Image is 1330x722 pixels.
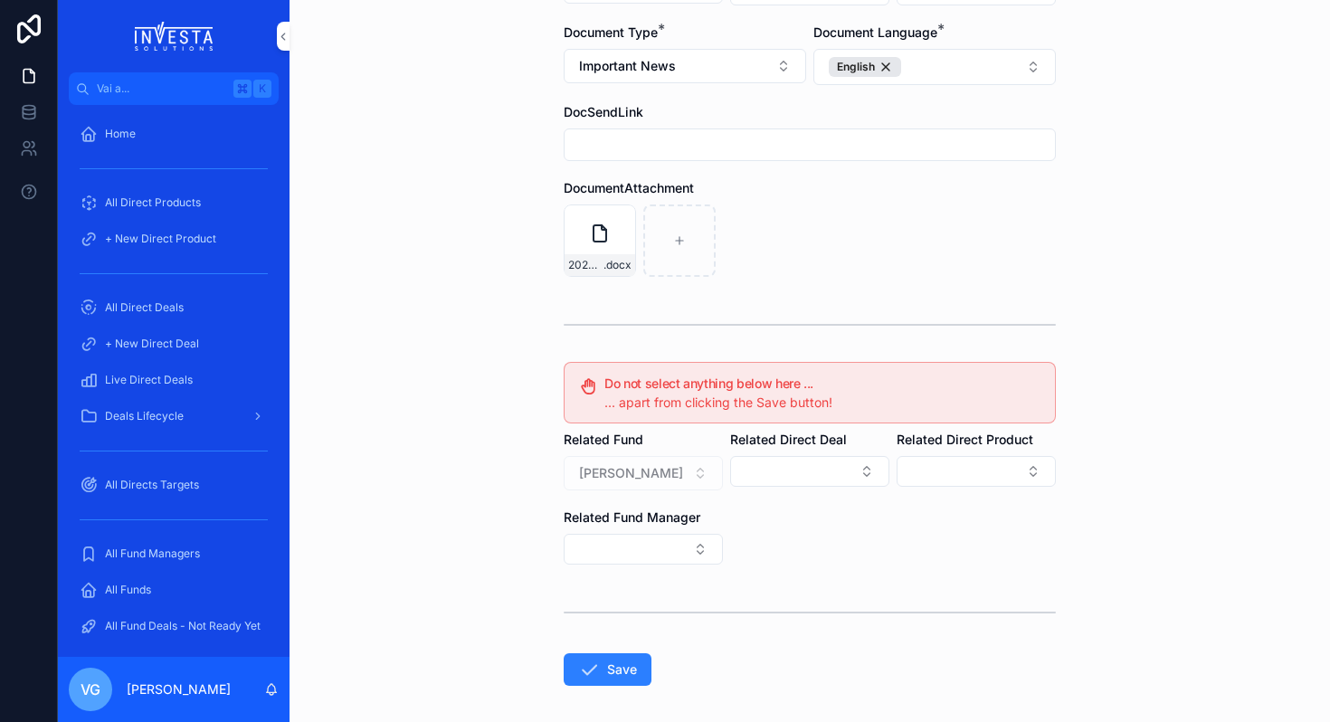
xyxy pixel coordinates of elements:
span: VG [81,679,100,700]
span: Deals Lifecycle [105,409,184,423]
a: All Funds [69,574,279,606]
span: Related Fund Manager [564,509,700,525]
font: Vai a... [97,81,129,95]
span: Home [105,127,136,141]
span: + New Direct Product [105,232,216,246]
span: All Fund Deals - Not Ready Yet [105,619,261,633]
a: All Directs Targets [69,469,279,501]
span: All Funds [105,583,151,597]
button: Select Button [564,49,806,83]
span: All Direct Products [105,195,201,210]
span: All Fund Managers [105,546,200,561]
div: contenuto scorrevole [58,105,290,657]
a: Home [69,118,279,150]
a: All Direct Deals [69,291,279,324]
a: Deals Lifecycle [69,400,279,432]
span: Related Fund [564,432,643,447]
p: [PERSON_NAME] [127,680,231,698]
button: Unselect 1 [829,57,901,77]
a: Live Direct Deals [69,364,279,396]
button: Select Button [897,456,1056,487]
button: Select Button [564,534,723,565]
span: Related Direct Deal [730,432,847,447]
span: All Direct Deals [105,300,184,315]
font: K [259,81,266,95]
button: Vai a...K [69,72,279,105]
a: + New Direct Deal [69,328,279,360]
span: DocSendLink [564,104,643,119]
h5: Do not select anything below here ... [604,377,1040,390]
a: + New Direct Product [69,223,279,255]
span: Document Language [813,24,937,40]
button: Select Button [730,456,889,487]
span: Document Type [564,24,658,40]
a: All Direct Products [69,186,279,219]
button: Select Button [813,49,1056,85]
span: 20241219-Tech-Crunch-Article [568,258,603,272]
span: English [837,60,875,74]
span: ... apart from clicking the Save button! [604,394,832,410]
a: All Fund Deals - Not Ready Yet [69,610,279,642]
span: Live Direct Deals [105,373,193,387]
div: ... apart from clicking the Save button! [604,394,1040,412]
a: All Fund Managers [69,537,279,570]
span: All Directs Targets [105,478,199,492]
img: Logo dell'app [135,22,214,51]
span: .docx [603,258,632,272]
span: Important News [579,57,676,75]
span: Related Direct Product [897,432,1033,447]
button: Save [564,653,651,686]
span: + New Direct Deal [105,337,199,351]
span: DocumentAttachment [564,180,694,195]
